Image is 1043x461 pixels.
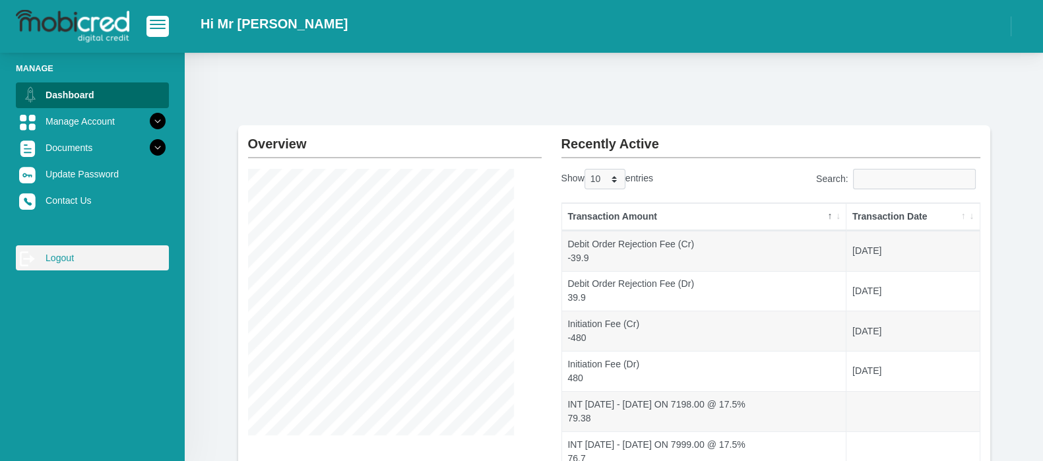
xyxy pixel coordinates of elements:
td: [DATE] [846,271,979,311]
a: Manage Account [16,109,169,134]
a: Contact Us [16,188,169,213]
td: Debit Order Rejection Fee (Cr) -39.9 [562,231,847,271]
h2: Hi Mr [PERSON_NAME] [201,16,348,32]
h2: Recently Active [561,125,980,152]
label: Show entries [561,169,653,189]
a: Logout [16,245,169,270]
td: INT [DATE] - [DATE] ON 7198.00 @ 17.5% 79.38 [562,391,847,431]
th: Transaction Amount: activate to sort column descending [562,203,847,231]
select: Showentries [585,169,625,189]
td: [DATE] [846,311,979,351]
td: [DATE] [846,351,979,391]
th: Transaction Date: activate to sort column ascending [846,203,979,231]
a: Update Password [16,162,169,187]
img: logo-mobicred.svg [16,10,129,43]
a: Documents [16,135,169,160]
td: Initiation Fee (Cr) -480 [562,311,847,351]
a: Dashboard [16,82,169,108]
input: Search: [853,169,976,189]
li: Manage [16,62,169,75]
h2: Overview [248,125,542,152]
td: Debit Order Rejection Fee (Dr) 39.9 [562,271,847,311]
td: Initiation Fee (Dr) 480 [562,351,847,391]
td: [DATE] [846,231,979,271]
label: Search: [816,169,980,189]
